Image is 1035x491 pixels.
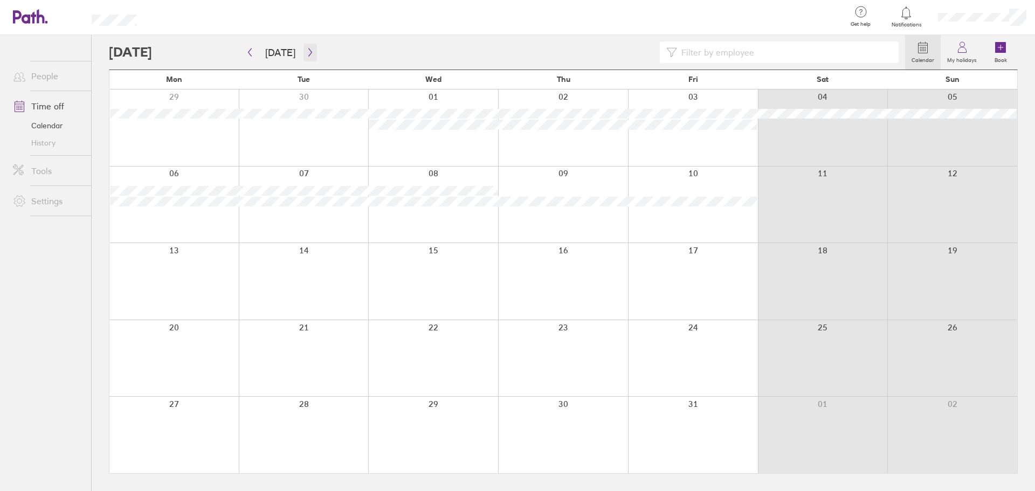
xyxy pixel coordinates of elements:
[817,75,829,84] span: Sat
[4,134,91,151] a: History
[946,75,960,84] span: Sun
[941,54,983,64] label: My holidays
[677,42,892,63] input: Filter by employee
[4,117,91,134] a: Calendar
[4,65,91,87] a: People
[4,160,91,182] a: Tools
[905,35,941,70] a: Calendar
[988,54,1013,64] label: Book
[257,44,304,61] button: [DATE]
[4,95,91,117] a: Time off
[983,35,1018,70] a: Book
[4,190,91,212] a: Settings
[889,22,924,28] span: Notifications
[166,75,182,84] span: Mon
[941,35,983,70] a: My holidays
[557,75,570,84] span: Thu
[905,54,941,64] label: Calendar
[889,5,924,28] a: Notifications
[843,21,878,27] span: Get help
[688,75,698,84] span: Fri
[298,75,310,84] span: Tue
[425,75,441,84] span: Wed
